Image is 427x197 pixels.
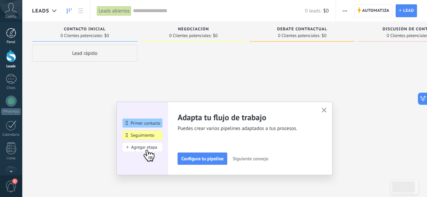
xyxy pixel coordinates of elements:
span: 0 Clientes potenciales: [169,34,211,38]
a: Automatiza [354,4,393,17]
span: Puedes crear varios pipelines adaptados a tus procesos. [178,125,313,132]
span: Debate contractual [277,27,327,32]
div: Listas [1,156,21,161]
span: 0 Clientes potenciales: [278,34,320,38]
div: Calendario [1,133,21,137]
span: $0 [213,34,218,38]
button: Siguiente consejo [230,154,271,164]
span: Cuenta [5,14,17,19]
span: 1 [12,178,18,184]
button: Configura tu pipeline [178,153,227,165]
a: Lead [396,4,417,17]
div: Chats [1,86,21,90]
span: 0 Clientes potenciales: [60,34,103,38]
span: $0 [104,34,109,38]
h2: Adapta tu flujo de trabajo [178,112,313,123]
span: Lead [403,5,414,17]
span: Automatiza [362,5,390,17]
span: Contacto inicial [64,27,106,32]
span: Configura tu pipeline [181,156,223,161]
button: Más [340,4,350,17]
span: 0 leads: [305,8,321,14]
a: Leads [63,4,75,18]
span: Siguiente consejo [233,156,268,161]
div: Negociación [144,27,243,33]
div: Lead rápido [32,45,137,62]
span: Leads [32,8,49,14]
div: Panel [1,40,21,44]
span: Negociación [178,27,209,32]
div: Leads abiertos [97,6,131,16]
a: Lista [75,4,86,18]
div: Leads [1,64,21,69]
div: Debate contractual [253,27,351,33]
div: WhatsApp [1,108,21,115]
div: Contacto inicial [35,27,134,33]
span: $0 [323,8,328,14]
span: $0 [322,34,326,38]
